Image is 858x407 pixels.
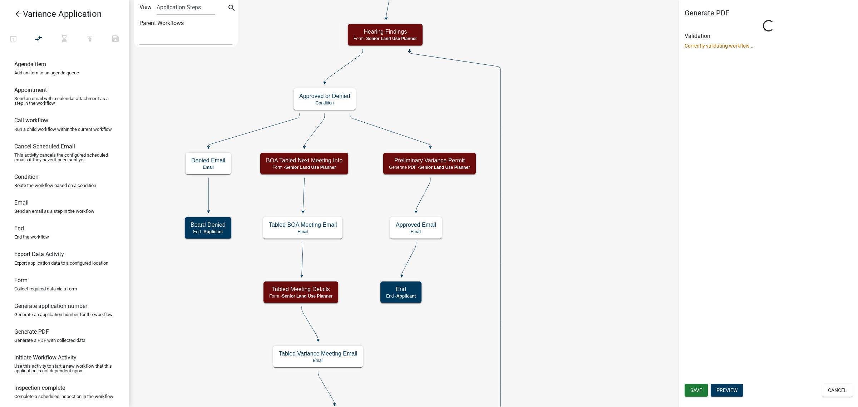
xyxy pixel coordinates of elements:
[282,294,332,299] span: Senior Land Use Planner
[14,183,96,188] p: Route the workflow based on a condition
[396,294,416,299] span: Applicant
[14,70,79,75] p: Add an item to an agenda queue
[690,387,702,393] span: Save
[9,34,18,44] i: open_in_browser
[85,34,94,44] i: publish
[35,34,43,44] i: compare_arrows
[14,235,49,239] p: End the workflow
[389,157,470,164] h5: Preliminary Variance Permit
[266,157,342,164] h5: BOA Tabled Next Meeting Info
[14,225,24,232] h6: End
[266,165,342,170] p: Form -
[60,34,69,44] i: hourglass_bottom
[419,165,470,170] span: Senior Land Use Planner
[14,209,94,214] p: Send an email as a step in the workflow
[14,127,112,132] p: Run a child workflow within the current workflow
[14,87,47,93] h6: Appointment
[389,165,470,170] p: Generate PDF -
[366,36,417,41] span: Senior Land Use Planner
[14,117,48,124] h6: Call workflow
[14,394,113,399] p: Complete a scheduled inspection in the workflow
[685,9,853,17] h5: Generate PDF
[269,286,332,293] h5: Tabled Meeting Details
[685,42,853,50] p: Currently validating workflow...
[396,229,436,234] p: Email
[139,16,184,30] label: Parent Workflows
[14,312,113,317] p: Generate an application number for the workflow
[191,165,225,170] p: Email
[299,93,350,99] h5: Approved or Denied
[14,96,114,106] p: Send an email with a calendar attachment as a step in the workflow
[14,286,77,291] p: Collect required data via a form
[14,10,23,20] i: arrow_back
[191,221,226,228] h5: Board Denied
[191,229,226,234] p: End -
[14,61,46,68] h6: Agenda item
[14,328,49,335] h6: Generate PDF
[354,36,417,41] p: Form -
[14,303,87,309] h6: Generate application number
[269,229,337,234] p: Email
[14,199,29,206] h6: Email
[822,384,853,397] button: Cancel
[685,33,853,39] h6: Validation
[14,173,39,180] h6: Condition
[51,31,77,47] button: Validating Workflow
[279,358,357,363] p: Email
[14,338,85,343] p: Generate a PDF with collected data
[14,364,114,373] p: Use this activity to start a new workflow that this application is not dependent upon.
[6,6,117,22] a: Variance Application
[685,384,708,397] button: Save
[226,3,237,14] button: search
[14,354,77,361] h6: Initiate Workflow Activity
[279,350,357,357] h5: Tabled Variance Meeting Email
[14,261,108,265] p: Export application data to a configured location
[14,384,65,391] h6: Inspection complete
[227,4,236,14] i: search
[203,229,223,234] span: Applicant
[14,251,64,258] h6: Export Data Activity
[103,31,128,47] button: Save
[269,294,332,299] p: Form -
[191,157,225,164] h5: Denied Email
[0,31,26,47] button: Test Workflow
[386,294,416,299] p: End -
[77,31,103,47] button: Publish
[386,286,416,293] h5: End
[26,31,51,47] button: Auto Layout
[711,384,743,397] button: Preview
[0,31,128,49] div: Workflow actions
[111,34,120,44] i: save
[269,221,337,228] h5: Tabled BOA Meeting Email
[14,153,114,162] p: This activity cancels the configured scheduled emails if they haven't been sent yet.
[14,277,28,284] h6: Form
[14,143,75,150] h6: Cancel Scheduled Email
[285,165,336,170] span: Senior Land Use Planner
[396,221,436,228] h5: Approved Email
[354,28,417,35] h5: Hearing Findings
[299,100,350,106] p: Condition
